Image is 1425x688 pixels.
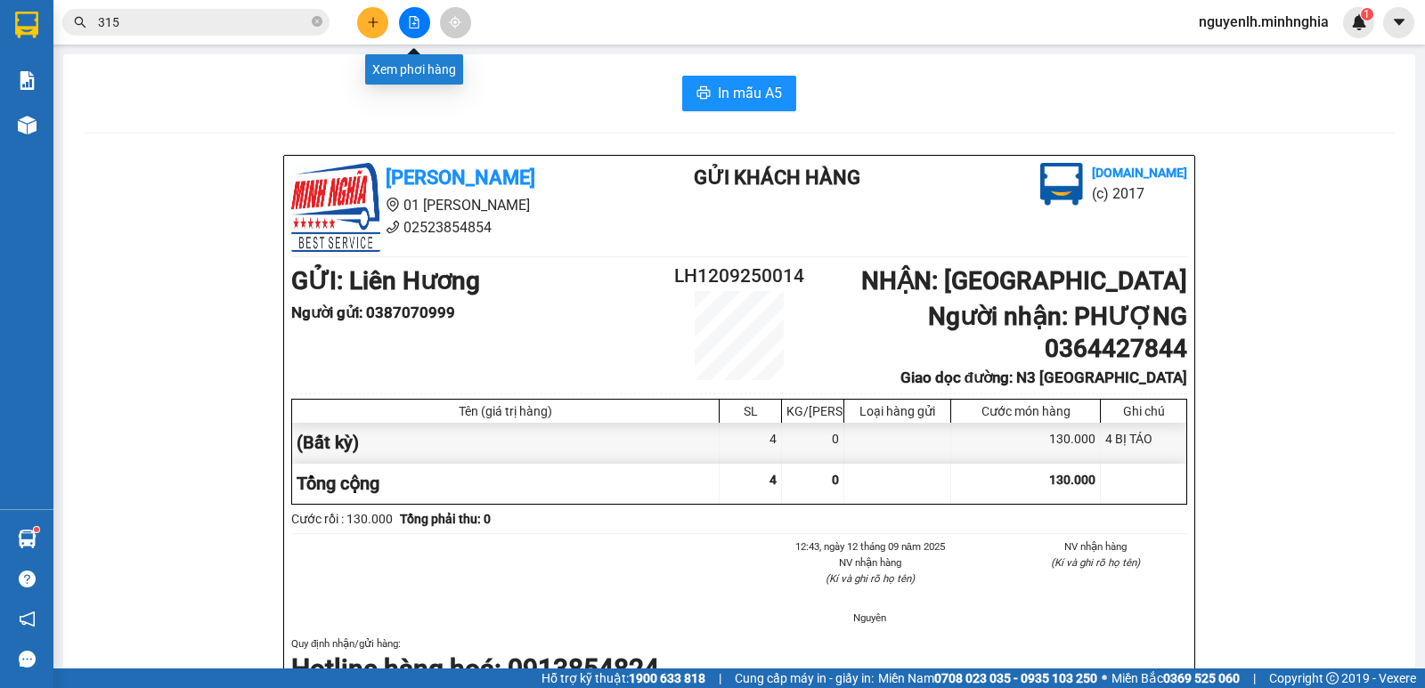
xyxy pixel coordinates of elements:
[357,7,388,38] button: plus
[449,16,461,28] span: aim
[778,538,962,554] li: 12:43, ngày 12 tháng 09 năm 2025
[1040,163,1083,206] img: logo.jpg
[1351,14,1367,30] img: icon-new-feature
[386,198,400,212] span: environment
[399,7,430,38] button: file-add
[778,554,962,571] li: NV nhận hàng
[440,7,471,38] button: aim
[928,302,1187,363] b: Người nhận : PHƯỢNG 0364427844
[682,76,796,111] button: printerIn mẫu A5
[735,668,874,688] span: Cung cấp máy in - giấy in:
[386,220,400,234] span: phone
[102,65,117,79] span: phone
[291,163,380,252] img: logo.jpg
[291,509,393,529] div: Cước rồi : 130.000
[1364,8,1370,20] span: 1
[297,473,379,494] span: Tổng cộng
[664,262,814,291] h2: LH1209250014
[1111,668,1240,688] span: Miền Bắc
[8,111,197,141] b: GỬI : Liên Hương
[34,527,39,532] sup: 1
[291,216,623,239] li: 02523854854
[8,61,339,84] li: 02523854854
[291,194,623,216] li: 01 [PERSON_NAME]
[629,671,705,685] strong: 1900 633 818
[98,12,308,32] input: Tìm tên, số ĐT hoặc mã đơn
[1105,404,1182,418] div: Ghi chú
[102,43,117,57] span: environment
[696,85,711,102] span: printer
[786,404,839,418] div: KG/[PERSON_NAME]
[769,473,777,487] span: 4
[18,116,37,134] img: warehouse-icon
[291,653,659,684] strong: Hotline hàng hoá: 0913854824
[1391,14,1407,30] span: caret-down
[18,530,37,548] img: warehouse-icon
[291,304,455,321] b: Người gửi : 0387070999
[102,12,252,34] b: [PERSON_NAME]
[934,671,1097,685] strong: 0708 023 035 - 0935 103 250
[1326,672,1339,684] span: copyright
[19,611,36,627] span: notification
[1092,166,1187,180] b: [DOMAIN_NAME]
[400,512,491,526] b: Tổng phải thu: 0
[782,423,844,463] div: 0
[1051,556,1140,569] i: (Kí và ghi rõ họ tên)
[1383,7,1414,38] button: caret-down
[19,651,36,668] span: message
[292,423,720,463] div: (Bất kỳ)
[956,404,1095,418] div: Cước món hàng
[1361,8,1373,20] sup: 1
[694,166,860,189] b: Gửi khách hàng
[1092,182,1187,205] li: (c) 2017
[832,473,839,487] span: 0
[18,71,37,90] img: solution-icon
[367,16,379,28] span: plus
[15,12,38,38] img: logo-vxr
[951,423,1101,463] div: 130.000
[718,82,782,104] span: In mẫu A5
[1101,423,1186,463] div: 4 BỊ TÁO
[8,8,97,97] img: logo.jpg
[1005,538,1188,554] li: NV nhận hàng
[291,635,1187,688] div: Quy định nhận/gửi hàng :
[408,16,420,28] span: file-add
[1185,11,1343,33] span: nguyenlh.minhnghia
[719,668,721,688] span: |
[1253,668,1256,688] span: |
[8,39,339,61] li: 01 [PERSON_NAME]
[900,368,1187,386] b: Giao dọc đường: N3 [GEOGRAPHIC_DATA]
[386,166,535,189] b: [PERSON_NAME]
[849,404,946,418] div: Loại hàng gửi
[826,572,915,585] i: (Kí và ghi rõ họ tên)
[1163,671,1240,685] strong: 0369 525 060
[291,266,480,295] b: GỬI : Liên Hương
[778,610,962,626] li: Nguyên
[19,571,36,587] span: question-circle
[297,404,714,418] div: Tên (giá trị hàng)
[878,668,1097,688] span: Miền Nam
[312,16,322,27] span: close-circle
[541,668,705,688] span: Hỗ trợ kỹ thuật:
[312,14,322,31] span: close-circle
[724,404,777,418] div: SL
[861,266,1187,295] b: NHẬN : [GEOGRAPHIC_DATA]
[1049,473,1095,487] span: 130.000
[74,16,86,28] span: search
[1102,675,1107,682] span: ⚪️
[720,423,782,463] div: 4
